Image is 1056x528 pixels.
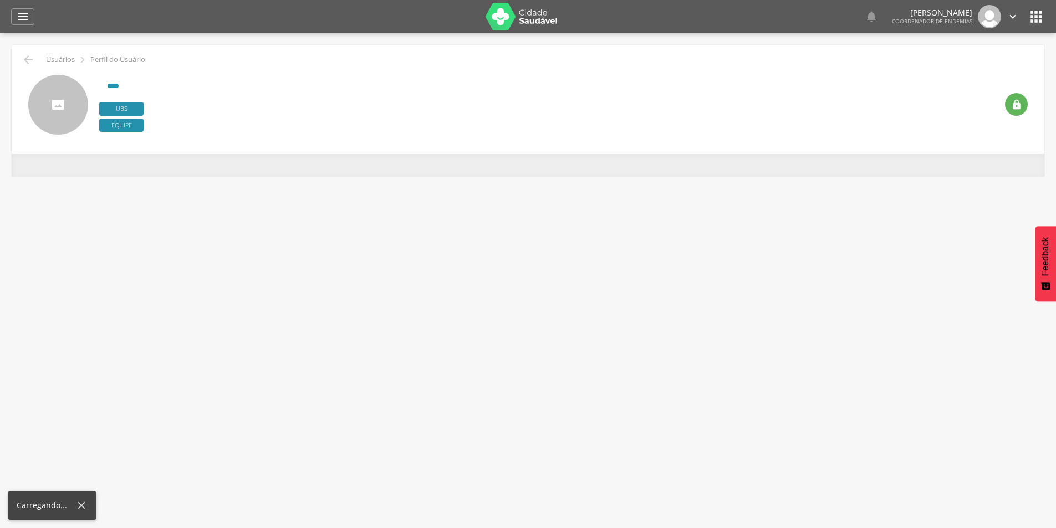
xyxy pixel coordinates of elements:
[1027,8,1045,25] i: 
[1035,226,1056,301] button: Feedback - Mostrar pesquisa
[1007,5,1019,28] a: 
[1011,99,1022,110] i: 
[865,5,878,28] a: 
[46,55,75,64] p: Usuários
[99,119,144,132] span: Equipe
[865,10,878,23] i: 
[22,53,35,66] i: Voltar
[1005,93,1028,116] div: Resetar senha
[1040,237,1050,276] span: Feedback
[1007,11,1019,23] i: 
[892,17,972,25] span: Coordenador de Endemias
[16,10,29,23] i: 
[11,8,34,25] a: 
[99,102,144,116] span: Ubs
[76,54,89,66] i: 
[90,55,145,64] p: Perfil do Usuário
[892,9,972,17] p: [PERSON_NAME]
